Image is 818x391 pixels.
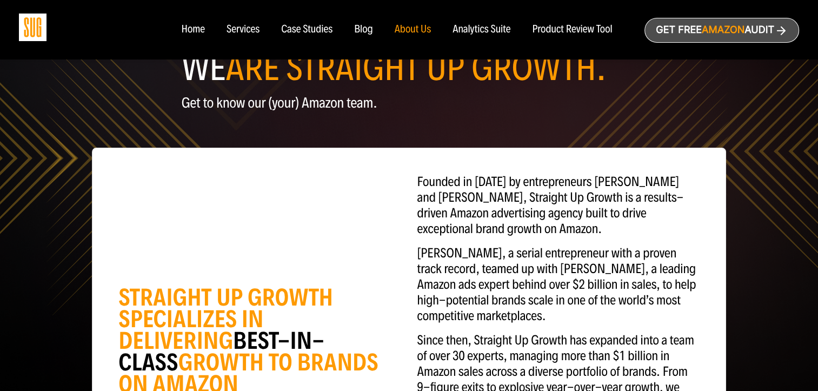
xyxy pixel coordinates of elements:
[19,14,46,41] img: Sug
[281,24,332,36] a: Case Studies
[702,24,744,36] span: Amazon
[225,47,606,90] span: ARE STRAIGHT UP GROWTH.
[644,18,799,43] a: Get freeAmazonAudit
[395,24,431,36] a: About Us
[417,246,700,324] p: [PERSON_NAME], a serial entrepreneur with a proven track record, teamed up with [PERSON_NAME], a ...
[182,52,637,84] h1: WE
[181,24,204,36] a: Home
[354,24,373,36] a: Blog
[227,24,260,36] a: Services
[453,24,510,36] a: Analytics Suite
[417,174,700,237] p: Founded in [DATE] by entrepreneurs [PERSON_NAME] and [PERSON_NAME], Straight Up Growth is a resul...
[182,95,637,111] p: Get to know our (your) Amazon team.
[118,326,324,377] span: BEST-IN-CLASS
[532,24,612,36] a: Product Review Tool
